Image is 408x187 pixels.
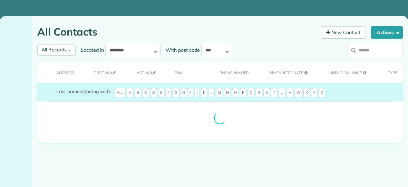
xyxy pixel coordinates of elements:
th: Revenue to Date [259,62,319,83]
span: Z [319,88,325,98]
span: T [271,88,278,98]
span: S [263,88,270,98]
span: F [165,88,172,98]
span: H [180,88,187,98]
span: C [142,88,149,98]
th: Phone number [209,62,259,83]
span: N [224,88,231,98]
h1: All Contacts [37,26,315,38]
th: First Name [83,62,124,83]
span: All [115,88,126,98]
span: U [279,88,285,98]
span: I [188,88,193,98]
span: J [194,88,200,98]
a: New Contact [321,26,366,39]
span: E [158,88,164,98]
span: L [208,88,215,98]
span: A [127,88,134,98]
span: M [216,88,223,98]
span: W [294,88,303,98]
span: D [150,88,157,98]
span: O [232,88,239,98]
span: X [303,88,310,98]
th: Last Name [124,62,164,83]
th: Type [377,62,403,83]
th: Unpaid Balance [319,62,377,83]
span: P [240,88,246,98]
span: G [173,88,179,98]
label: Located in [76,47,105,53]
span: V [286,88,293,98]
label: starting with: [56,88,111,95]
th: Address [37,62,83,83]
span: Q [247,88,254,98]
button: Actions [371,26,403,39]
th: Email [164,62,209,83]
span: B [135,88,141,98]
label: With post code [161,47,201,53]
span: Y [311,88,318,98]
span: All Records [41,47,67,53]
span: K [201,88,207,98]
span: Last names [56,88,82,95]
span: R [255,88,262,98]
